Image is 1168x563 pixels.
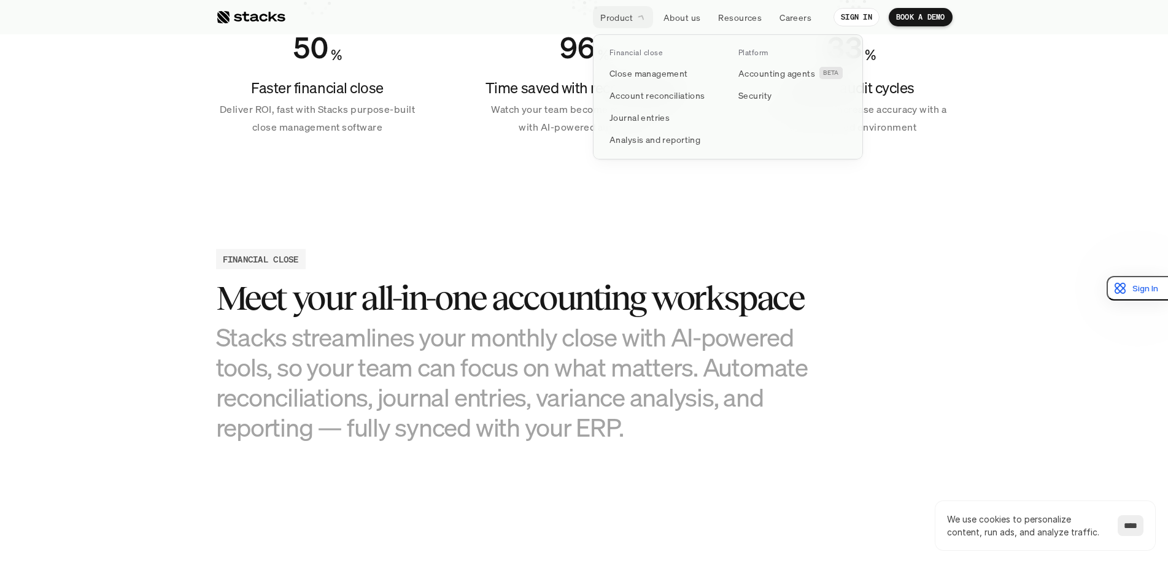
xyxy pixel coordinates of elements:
p: Security [738,89,772,102]
p: Financial close [609,48,662,57]
p: Accounting agents [738,67,815,80]
h4: % [865,45,876,66]
a: BOOK A DEMO [889,8,953,26]
p: Account reconciliations [609,89,705,102]
a: Accounting agentsBETA [731,62,854,84]
div: Counter ends at 50 [293,30,328,66]
p: Careers [779,11,811,24]
h2: BETA [823,69,839,77]
div: Counter ends at 96 [560,30,595,66]
p: SIGN IN [841,13,872,21]
h3: Meet your all-in-one accounting workspace [216,279,830,317]
h3: Stacks streamlines your monthly close with AI-powered tools, so your team can focus on what matte... [216,322,830,443]
a: SIGN IN [833,8,880,26]
p: Watch your team become more strategic with AI-powered automation [483,101,686,136]
h4: % [331,45,342,66]
a: Analysis and reporting [602,128,725,150]
h4: Faster financial close [216,78,419,99]
p: Analysis and reporting [609,133,700,146]
p: Journal entries [609,111,670,124]
p: BOOK A DEMO [896,13,945,21]
a: Account reconciliations [602,84,725,106]
p: Product [600,11,633,24]
h2: FINANCIAL CLOSE [223,253,299,266]
a: Journal entries [602,106,725,128]
h4: Quicker audit cycles [750,78,953,99]
a: Privacy Policy [145,284,199,293]
a: Resources [711,6,769,28]
a: Careers [772,6,819,28]
a: About us [656,6,708,28]
a: Close management [602,62,725,84]
p: Close management [609,67,688,80]
a: Security [731,84,854,106]
p: Reduce risk, and increase accuracy with a fully controlled environment [750,101,953,136]
p: Deliver ROI, fast with Stacks purpose-built close management software [216,101,419,136]
p: We use cookies to personalize content, run ads, and analyze traffic. [947,513,1105,538]
p: Platform [738,48,768,57]
p: About us [663,11,700,24]
h4: Time saved with reconciliations [483,78,686,99]
p: Resources [718,11,762,24]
